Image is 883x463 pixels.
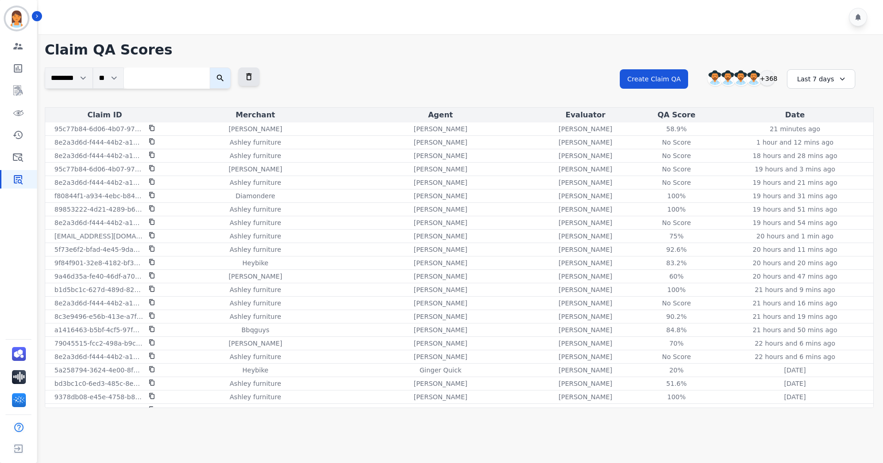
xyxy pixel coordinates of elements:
p: 19 hours and 3 mins ago [755,164,835,174]
p: [PERSON_NAME] [559,245,612,254]
p: Ashley furniture [230,299,281,308]
div: No Score [656,151,697,160]
div: No Score [656,164,697,174]
p: 8e2a3d6d-f444-44b2-a14f-493d1792efdc [54,299,143,308]
p: [DATE] [784,379,806,388]
p: Heybike [242,366,268,375]
p: [PERSON_NAME] [414,312,467,321]
p: Diamondere [236,191,275,201]
div: 100% [656,406,697,415]
p: 19 hours and 21 mins ago [753,178,837,187]
div: No Score [656,178,697,187]
p: [DATE] [784,366,806,375]
p: 5a258794-3624-4e00-8fcb-17b53d96192c [54,366,143,375]
p: [PERSON_NAME] [559,392,612,402]
div: No Score [656,138,697,147]
p: [PERSON_NAME] [229,124,282,134]
p: [PERSON_NAME] [559,352,612,361]
div: 70% [656,339,697,348]
p: [PERSON_NAME] [559,299,612,308]
p: 19 hours and 51 mins ago [753,205,837,214]
div: 20% [656,366,697,375]
img: Bordered avatar [6,7,28,30]
p: 9a46d35a-fe40-46df-a702-969741cd4c4b [54,272,143,281]
div: +368 [759,70,775,86]
p: Ashley furniture [230,178,281,187]
p: 21 hours and 50 mins ago [753,325,837,335]
p: bd3bc1c0-6ed3-485c-8e35-a5154fee0c92 [54,379,143,388]
div: Evaluator [536,110,634,121]
p: [PERSON_NAME] [559,218,612,227]
p: [PERSON_NAME] [559,366,612,375]
div: 100% [656,392,697,402]
p: [PERSON_NAME] [414,379,467,388]
p: Heybike [242,258,268,268]
div: Claim ID [47,110,163,121]
p: [PERSON_NAME] [414,325,467,335]
p: [PERSON_NAME] [414,245,467,254]
p: f80844f1-a934-4ebc-b846-e9e0e9df110c [54,191,143,201]
p: b1d5bc1c-627d-489d-822d-dd897ddc03da [54,285,143,294]
p: 9f84f901-32e8-4182-bf36-70d6d2e5c241 [54,258,143,268]
p: 79045515-fcc2-498a-b9c2-52fb18e9af00 [54,339,143,348]
p: Ashley furniture [230,245,281,254]
p: [DATE] [784,406,806,415]
p: 8e2a3d6d-f444-44b2-a14f-493d1792efdc [54,178,143,187]
p: 22 hours and 6 mins ago [755,352,835,361]
p: [PERSON_NAME] [414,285,467,294]
p: [PERSON_NAME] [414,138,467,147]
p: 21 minutes ago [770,124,820,134]
p: [PERSON_NAME] [559,164,612,174]
p: [PERSON_NAME] [229,406,282,415]
p: 8e2a3d6d-f444-44b2-a14f-493d1792efdc [54,218,143,227]
div: 58.9% [656,124,697,134]
div: 60% [656,272,697,281]
div: 84.8% [656,325,697,335]
p: [PERSON_NAME] [414,272,467,281]
p: [PERSON_NAME] [414,352,467,361]
p: 19 hours and 54 mins ago [753,218,837,227]
div: Merchant [166,110,345,121]
p: 20 hours and 47 mins ago [753,272,837,281]
p: [PERSON_NAME] [559,205,612,214]
div: 100% [656,285,697,294]
p: [PERSON_NAME] [229,339,282,348]
p: 9378db08-e45e-4758-b894-182461775b54 [54,392,143,402]
p: [PERSON_NAME] [559,379,612,388]
p: Ashley furniture [230,205,281,214]
p: Ashley furniture [230,285,281,294]
div: 100% [656,205,697,214]
p: [PERSON_NAME] [414,124,467,134]
p: [PERSON_NAME] [559,178,612,187]
p: 20 hours and 20 mins ago [753,258,837,268]
div: No Score [656,352,697,361]
p: [PERSON_NAME] [559,258,612,268]
div: Last 7 days [787,69,855,89]
p: 22 hours and 6 mins ago [755,339,835,348]
p: 5f73e6f2-bfad-4e45-9dae-6bf3deac083d [54,245,143,254]
p: [PERSON_NAME] [559,339,612,348]
div: QA Score [638,110,715,121]
p: [PERSON_NAME] [559,231,612,241]
h1: Claim QA Scores [45,42,874,58]
p: 89853222-4d21-4289-b601-477ae8dd5a89 [54,205,143,214]
p: 8e2a3d6d-f444-44b2-a14f-493d1792efdc [54,151,143,160]
p: [PERSON_NAME] [559,124,612,134]
div: 90.2% [656,312,697,321]
p: [PERSON_NAME] [414,151,467,160]
div: No Score [656,218,697,227]
p: 95c77b84-6d06-4b07-9700-5ac3b7cb0c30 [54,164,143,174]
p: Bbqguys [242,325,270,335]
p: Ashley furniture [230,138,281,147]
p: Ashley furniture [230,379,281,388]
p: 8c3e9496-e56b-413e-a7f1-d762d76c75fb [54,312,143,321]
p: [PERSON_NAME] [559,285,612,294]
p: [PERSON_NAME] [414,339,467,348]
p: Ashley furniture [230,218,281,227]
p: 20 hours and 11 mins ago [753,245,837,254]
div: 75% [656,231,697,241]
p: Ashley furniture [230,151,281,160]
p: [PERSON_NAME] [414,205,467,214]
p: [PERSON_NAME] [414,191,467,201]
p: 8e2a3d6d-f444-44b2-a14f-493d1792efdc [54,138,143,147]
